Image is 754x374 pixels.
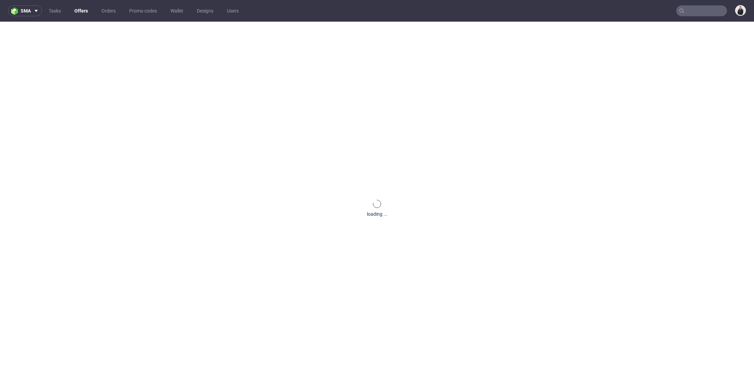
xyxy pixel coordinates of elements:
a: Users [223,5,243,16]
a: Orders [97,5,120,16]
img: logo [11,7,21,15]
img: Adrian Margula [736,6,745,15]
a: Wallet [166,5,187,16]
div: loading ... [367,211,387,217]
span: sma [21,8,31,13]
button: sma [8,5,42,16]
a: Designs [193,5,217,16]
a: Promo codes [125,5,161,16]
a: Tasks [45,5,65,16]
a: Offers [70,5,92,16]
